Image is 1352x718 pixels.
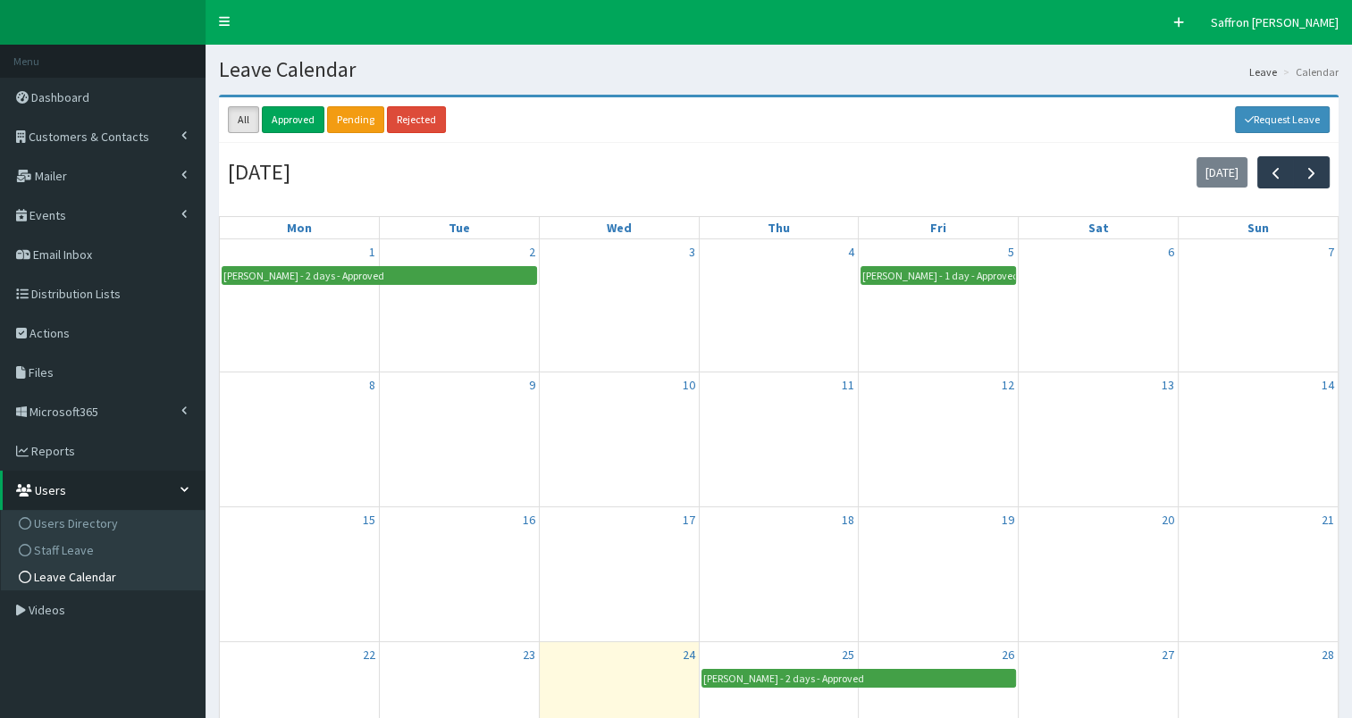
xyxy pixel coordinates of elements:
[1158,372,1178,397] a: September 13, 2025
[1318,642,1338,667] a: September 28, 2025
[1257,156,1294,188] button: Previous month
[5,564,205,590] a: Leave Calendar
[603,217,635,238] a: Wednesday
[1178,507,1338,642] td: September 21, 2025
[365,239,379,264] a: September 1, 2025
[220,372,380,507] td: September 8, 2025
[1324,239,1338,264] a: September 7, 2025
[998,507,1018,532] a: September 19, 2025
[220,507,380,642] td: September 15, 2025
[702,670,865,687] div: [PERSON_NAME] - 2 days - Approved
[29,325,70,341] span: Actions
[29,207,66,223] span: Events
[220,239,380,372] td: September 1, 2025
[29,602,65,618] span: Videos
[5,537,205,564] a: Staff Leave
[34,569,116,585] span: Leave Calendar
[859,507,1019,642] td: September 19, 2025
[29,129,149,145] span: Customers & Contacts
[699,372,859,507] td: September 11, 2025
[31,443,75,459] span: Reports
[29,364,54,380] span: Files
[685,239,699,264] a: September 3, 2025
[1019,507,1179,642] td: September 20, 2025
[838,507,858,532] a: September 18, 2025
[525,239,539,264] a: September 2, 2025
[34,515,118,531] span: Users Directory
[222,266,537,285] a: [PERSON_NAME] - 2 days - Approved
[380,507,540,642] td: September 16, 2025
[31,286,121,302] span: Distribution Lists
[699,239,859,372] td: September 4, 2025
[1178,239,1338,372] td: September 7, 2025
[519,507,539,532] a: September 16, 2025
[31,89,89,105] span: Dashboard
[539,239,699,372] td: September 3, 2025
[262,106,324,133] a: Approved
[445,217,474,238] a: Tuesday
[861,267,1015,284] div: [PERSON_NAME] - 1 day - Approved
[1178,372,1338,507] td: September 14, 2025
[679,642,699,667] a: September 24, 2025
[859,239,1019,372] td: September 5, 2025
[859,372,1019,507] td: September 12, 2025
[1084,217,1112,238] a: Saturday
[387,106,446,133] a: Rejected
[365,372,379,397] a: September 8, 2025
[699,507,859,642] td: September 18, 2025
[380,239,540,372] td: September 2, 2025
[33,246,92,263] span: Email Inbox
[1158,507,1178,532] a: September 20, 2025
[1244,217,1272,238] a: Sunday
[283,217,315,238] a: Monday
[764,217,794,238] a: Thursday
[219,58,1339,81] h1: Leave Calendar
[228,161,290,185] h2: [DATE]
[861,266,1016,285] a: [PERSON_NAME] - 1 day - Approved
[35,168,67,184] span: Mailer
[838,642,858,667] a: September 25, 2025
[223,267,385,284] div: [PERSON_NAME] - 2 days - Approved
[1235,106,1331,133] a: Request Leave
[1164,239,1178,264] a: September 6, 2025
[1004,239,1018,264] a: September 5, 2025
[359,642,379,667] a: September 22, 2025
[228,106,259,133] a: All
[327,106,384,133] a: Pending
[1211,14,1339,30] span: Saffron [PERSON_NAME]
[519,642,539,667] a: September 23, 2025
[927,217,950,238] a: Friday
[539,507,699,642] td: September 17, 2025
[679,507,699,532] a: September 17, 2025
[1318,507,1338,532] a: September 21, 2025
[701,669,1016,688] a: [PERSON_NAME] - 2 days - Approved
[525,372,539,397] a: September 9, 2025
[844,239,858,264] a: September 4, 2025
[1318,372,1338,397] a: September 14, 2025
[380,372,540,507] td: September 9, 2025
[539,372,699,507] td: September 10, 2025
[679,372,699,397] a: September 10, 2025
[34,542,94,558] span: Staff Leave
[1249,64,1277,79] a: Leave
[5,510,205,537] a: Users Directory
[1197,157,1247,188] button: [DATE]
[998,372,1018,397] a: September 12, 2025
[998,642,1018,667] a: September 26, 2025
[1279,64,1339,79] li: Calendar
[1019,372,1179,507] td: September 13, 2025
[1293,156,1330,188] button: Next month
[1019,239,1179,372] td: September 6, 2025
[1158,642,1178,667] a: September 27, 2025
[838,372,858,397] a: September 11, 2025
[29,404,98,420] span: Microsoft365
[359,507,379,532] a: September 15, 2025
[35,482,66,498] span: Users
